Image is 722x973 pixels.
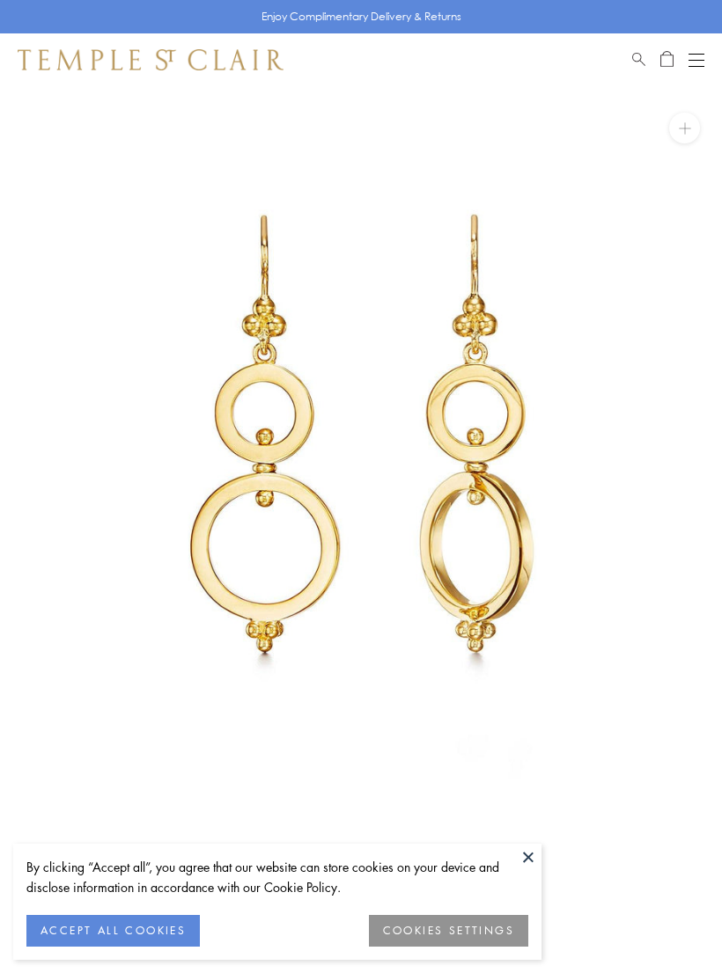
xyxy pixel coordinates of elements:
p: Enjoy Complimentary Delivery & Returns [262,8,461,26]
img: 18K Spin Earrings [26,86,722,781]
button: Open navigation [689,49,704,70]
a: Search [632,49,645,70]
div: By clicking “Accept all”, you agree that our website can store cookies on your device and disclos... [26,857,528,897]
button: COOKIES SETTINGS [369,915,528,947]
iframe: Gorgias live chat messenger [634,890,704,955]
button: ACCEPT ALL COOKIES [26,915,200,947]
a: Open Shopping Bag [660,49,674,70]
img: Temple St. Clair [18,49,284,70]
